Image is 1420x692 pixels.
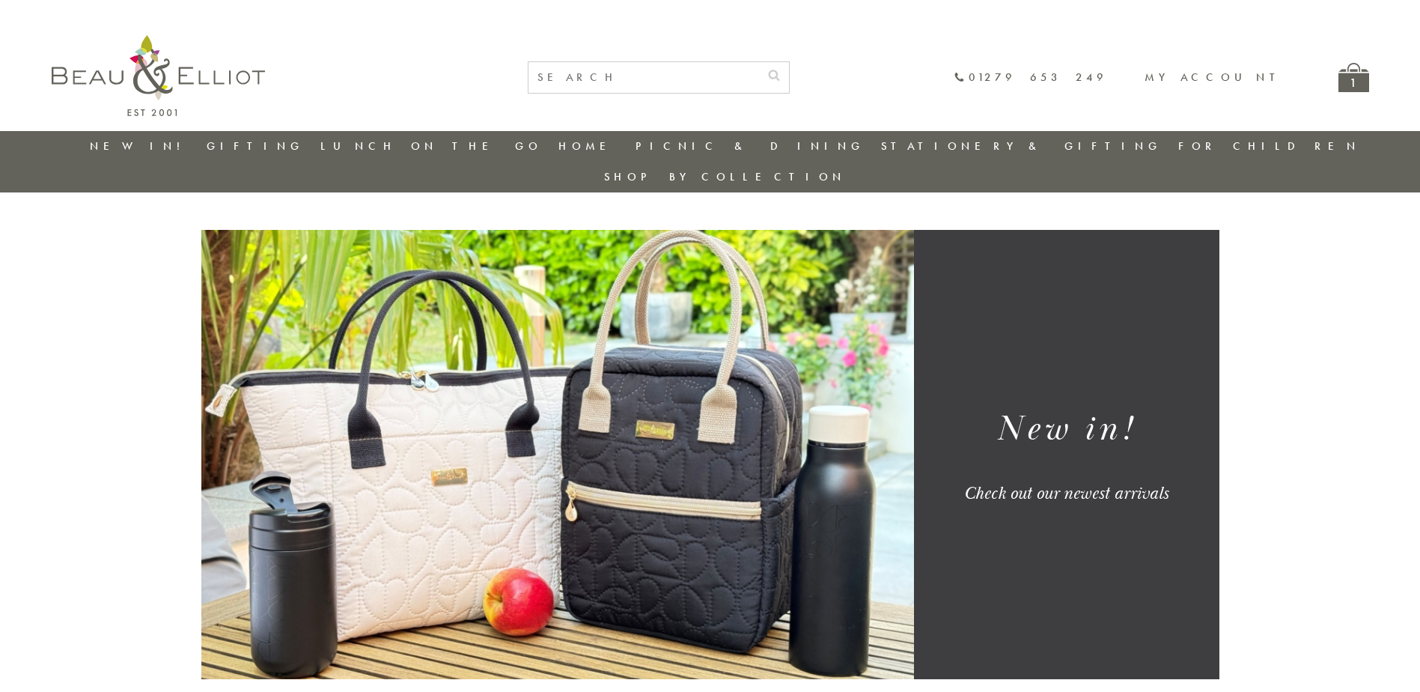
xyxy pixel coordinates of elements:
[528,62,759,93] input: SEARCH
[932,407,1201,452] h1: New in!
[52,35,265,116] img: logo
[558,139,618,154] a: Home
[881,139,1162,154] a: Stationery & Gifting
[90,139,190,154] a: New in!
[954,71,1107,84] a: 01279 653 249
[1145,70,1286,85] a: My account
[320,139,542,154] a: Lunch On The Go
[1338,63,1369,92] a: 1
[207,139,304,154] a: Gifting
[636,139,865,154] a: Picnic & Dining
[604,169,846,184] a: Shop by collection
[1178,139,1360,154] a: For Children
[932,482,1201,505] div: Check out our newest arrivals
